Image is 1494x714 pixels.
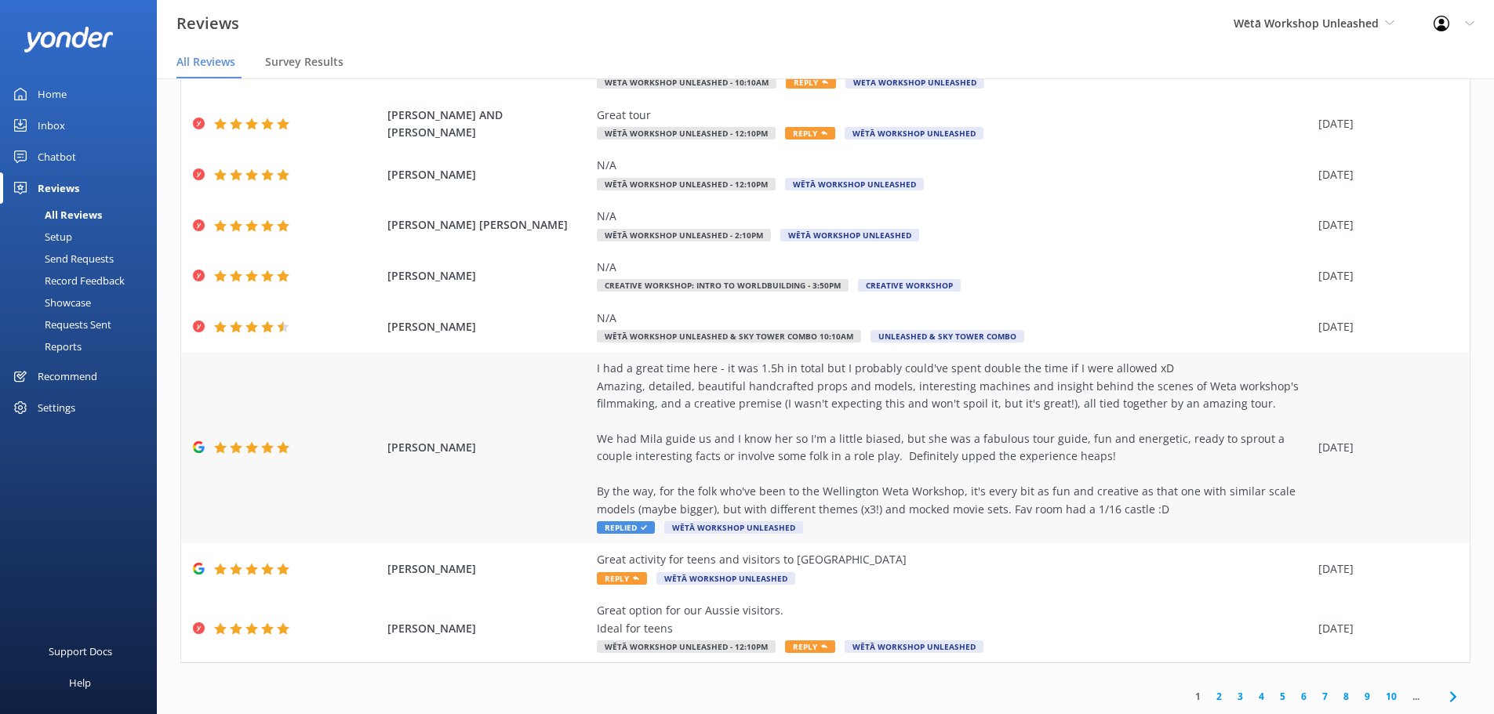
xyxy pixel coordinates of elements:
[597,602,1310,637] div: Great option for our Aussie visitors. Ideal for teens
[387,166,590,183] span: [PERSON_NAME]
[9,270,157,292] a: Record Feedback
[69,667,91,698] div: Help
[38,78,67,110] div: Home
[387,318,590,335] span: [PERSON_NAME]
[9,314,157,335] a: Requests Sent
[1318,216,1450,234] div: [DATE]
[845,640,983,653] span: Wētā Workshop Unleashed
[1405,689,1427,704] span: ...
[597,259,1310,276] div: N/A
[49,636,112,667] div: Support Docs
[1272,689,1293,704] a: 5
[9,292,157,314] a: Showcase
[176,11,239,36] h3: Reviews
[871,330,1024,343] span: Unleashed & Sky Tower Combo
[597,551,1310,568] div: Great activity for teens and visitors to [GEOGRAPHIC_DATA]
[387,107,590,142] span: [PERSON_NAME] AND [PERSON_NAME]
[1357,689,1378,704] a: 9
[9,292,91,314] div: Showcase
[786,76,836,89] span: Reply
[597,640,776,653] span: Wētā Workshop Unleashed - 12:10pm
[1318,560,1450,578] div: [DATE]
[597,279,849,292] span: Creative Workshop: Intro to Worldbuilding - 3:50pm
[1209,689,1230,704] a: 2
[1314,689,1336,704] a: 7
[597,208,1310,225] div: N/A
[9,226,157,248] a: Setup
[24,27,114,53] img: yonder-white-logo.png
[9,335,82,357] div: Reports
[656,572,795,585] span: Wētā Workshop Unleashed
[845,76,984,89] span: Wētā Workshop Unleashed
[1187,689,1209,704] a: 1
[1251,689,1272,704] a: 4
[1336,689,1357,704] a: 8
[9,314,111,335] div: Requests Sent
[597,127,776,140] span: Wētā Workshop Unleashed - 12:10pm
[845,127,983,140] span: Wētā Workshop Unleashed
[785,127,835,140] span: Reply
[387,216,590,234] span: [PERSON_NAME] [PERSON_NAME]
[1234,16,1379,31] span: Wētā Workshop Unleashed
[387,439,590,456] span: [PERSON_NAME]
[597,76,776,89] span: Wētā Workshop Unleashed - 10:10am
[1318,439,1450,456] div: [DATE]
[1378,689,1405,704] a: 10
[858,279,961,292] span: Creative Workshop
[38,141,76,172] div: Chatbot
[9,226,72,248] div: Setup
[9,248,114,270] div: Send Requests
[387,267,590,285] span: [PERSON_NAME]
[38,361,97,392] div: Recommend
[1318,166,1450,183] div: [DATE]
[1230,689,1251,704] a: 3
[9,204,157,226] a: All Reviews
[597,310,1310,327] div: N/A
[1318,318,1450,335] div: [DATE]
[387,620,590,637] span: [PERSON_NAME]
[1318,267,1450,285] div: [DATE]
[597,107,1310,124] div: Great tour
[597,521,655,534] span: Replied
[9,204,102,226] div: All Reviews
[780,229,919,241] span: Wētā Workshop Unleashed
[597,229,771,241] span: Wētā Workshop Unleashed - 2:10pm
[9,248,157,270] a: Send Requests
[597,572,647,585] span: Reply
[785,640,835,653] span: Reply
[597,330,861,343] span: Wētā Workshop Unleashed & Sky Tower COMBO 10:10am
[38,172,79,204] div: Reviews
[387,560,590,578] span: [PERSON_NAME]
[176,54,235,70] span: All Reviews
[1293,689,1314,704] a: 6
[38,392,75,423] div: Settings
[9,335,157,357] a: Reports
[1318,115,1450,132] div: [DATE]
[9,270,125,292] div: Record Feedback
[38,110,65,141] div: Inbox
[265,54,344,70] span: Survey Results
[1318,620,1450,637] div: [DATE]
[597,178,776,190] span: Wētā Workshop Unleashed - 12:10pm
[597,157,1310,174] div: N/A
[664,521,803,534] span: Wētā Workshop Unleashed
[785,178,924,190] span: Wētā Workshop Unleashed
[597,360,1310,518] div: I had a great time here - it was 1.5h in total but I probably could've spent double the time if I...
